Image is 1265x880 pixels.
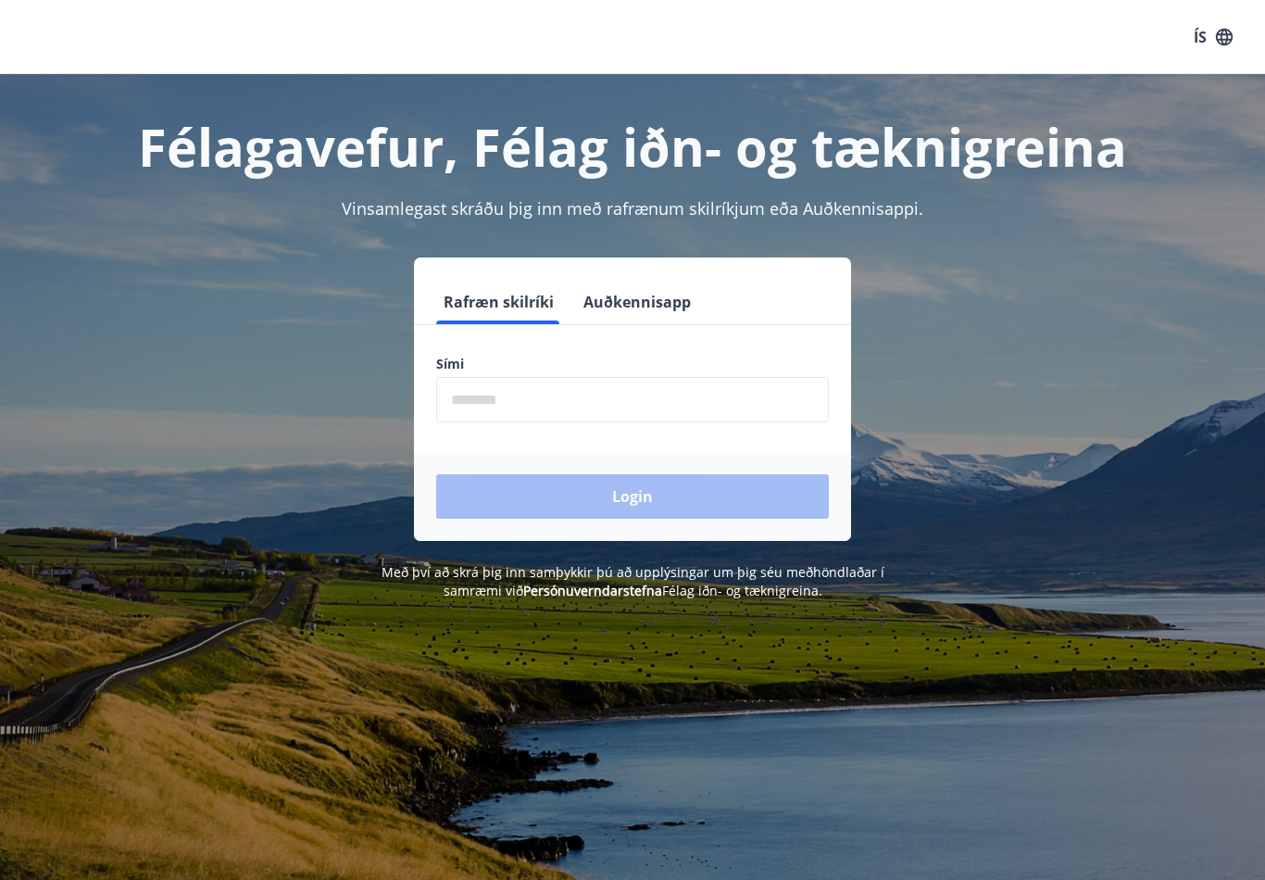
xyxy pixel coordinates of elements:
[523,582,662,599] a: Persónuverndarstefna
[22,111,1243,182] h1: Félagavefur, Félag iðn- og tæknigreina
[1184,20,1243,54] button: ÍS
[436,355,829,373] label: Sími
[342,197,923,220] span: Vinsamlegast skráðu þig inn með rafrænum skilríkjum eða Auðkennisappi.
[436,280,561,324] button: Rafræn skilríki
[576,280,698,324] button: Auðkennisapp
[382,563,884,599] span: Með því að skrá þig inn samþykkir þú að upplýsingar um þig séu meðhöndlaðar í samræmi við Félag i...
